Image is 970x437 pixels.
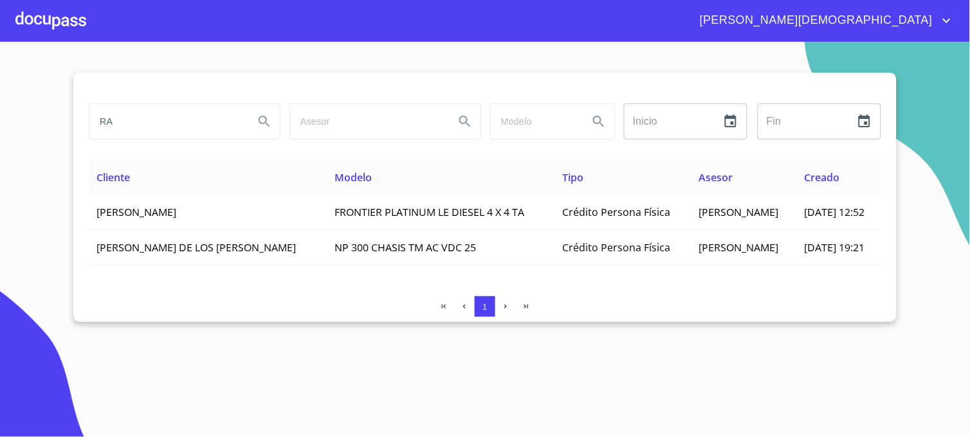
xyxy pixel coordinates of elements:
[89,104,244,139] input: search
[290,104,444,139] input: search
[491,104,578,139] input: search
[482,302,487,312] span: 1
[699,170,733,184] span: Asesor
[249,106,280,137] button: Search
[583,106,614,137] button: Search
[96,240,296,254] span: [PERSON_NAME] DE LOS [PERSON_NAME]
[690,10,955,31] button: account of current user
[805,205,865,219] span: [DATE] 12:52
[562,205,670,219] span: Crédito Persona Física
[96,205,176,219] span: [PERSON_NAME]
[699,240,779,254] span: [PERSON_NAME]
[96,170,130,184] span: Cliente
[475,296,495,317] button: 1
[334,170,372,184] span: Modelo
[562,170,583,184] span: Tipo
[699,205,779,219] span: [PERSON_NAME]
[334,205,524,219] span: FRONTIER PLATINUM LE DIESEL 4 X 4 TA
[805,170,840,184] span: Creado
[450,106,480,137] button: Search
[805,240,865,254] span: [DATE] 19:21
[690,10,939,31] span: [PERSON_NAME][DEMOGRAPHIC_DATA]
[334,240,476,254] span: NP 300 CHASIS TM AC VDC 25
[562,240,670,254] span: Crédito Persona Física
